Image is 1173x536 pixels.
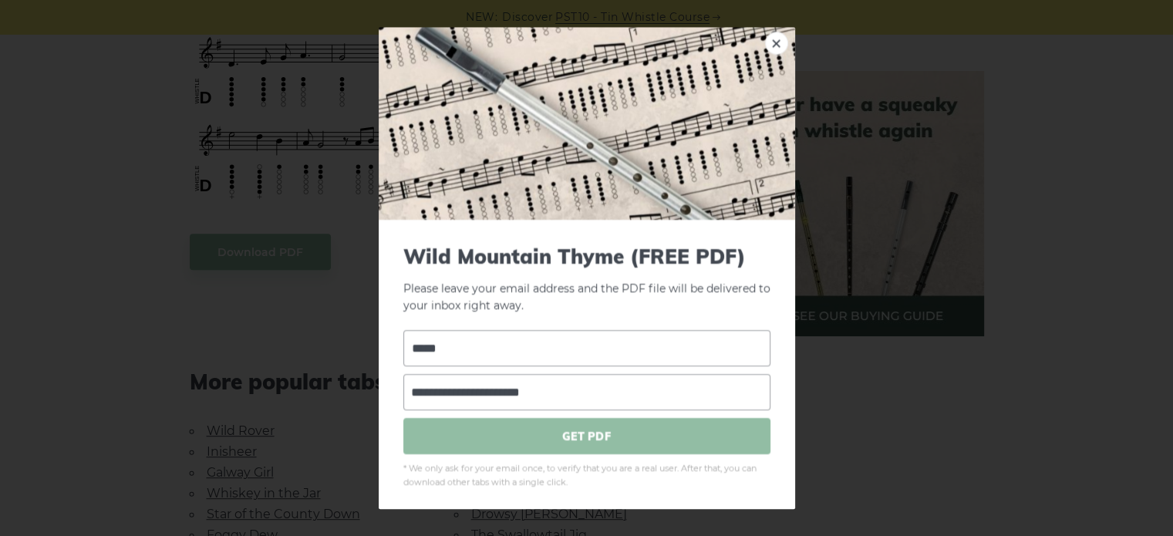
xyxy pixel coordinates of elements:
span: GET PDF [403,418,770,454]
span: Wild Mountain Thyme (FREE PDF) [403,244,770,268]
a: × [765,32,788,55]
p: Please leave your email address and the PDF file will be delivered to your inbox right away. [403,244,770,315]
img: Tin Whistle Tab Preview [379,27,795,220]
span: * We only ask for your email once, to verify that you are a real user. After that, you can downlo... [403,462,770,490]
